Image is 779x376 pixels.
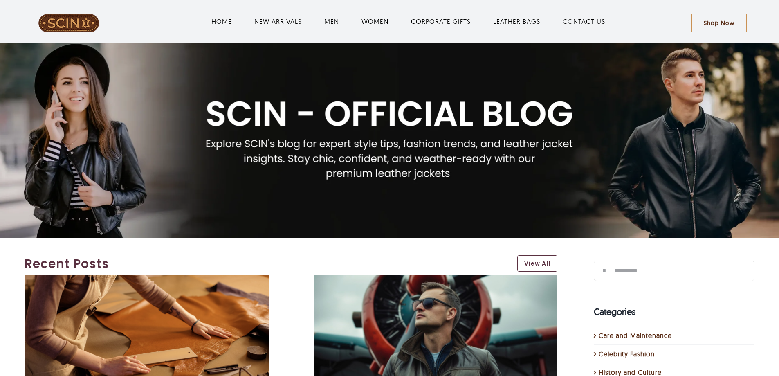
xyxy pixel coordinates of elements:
[25,254,509,273] a: Recent Posts
[594,261,614,281] input: Search
[38,14,99,32] img: LeatherSCIN
[38,13,99,21] a: LeatherSCIN
[361,16,388,26] a: WOMEN
[211,16,232,26] a: HOME
[517,255,557,272] a: View All
[314,276,558,284] a: What is an Aviator Jacket?
[563,16,605,26] a: CONTACT US
[254,16,302,26] a: NEW ARRIVALS
[25,276,269,284] a: How To Distress Leather In Easy Way
[126,8,691,34] nav: Main Menu
[704,20,734,27] span: Shop Now
[411,16,471,26] a: CORPORATE GIFTS
[324,16,339,26] a: MEN
[691,14,747,32] a: Shop Now
[599,331,750,340] a: Care and Maintenance
[599,349,750,359] a: Celebrity Fashion
[594,305,754,319] h4: Categories
[594,261,754,281] input: Search...
[493,16,540,26] a: LEATHER BAGS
